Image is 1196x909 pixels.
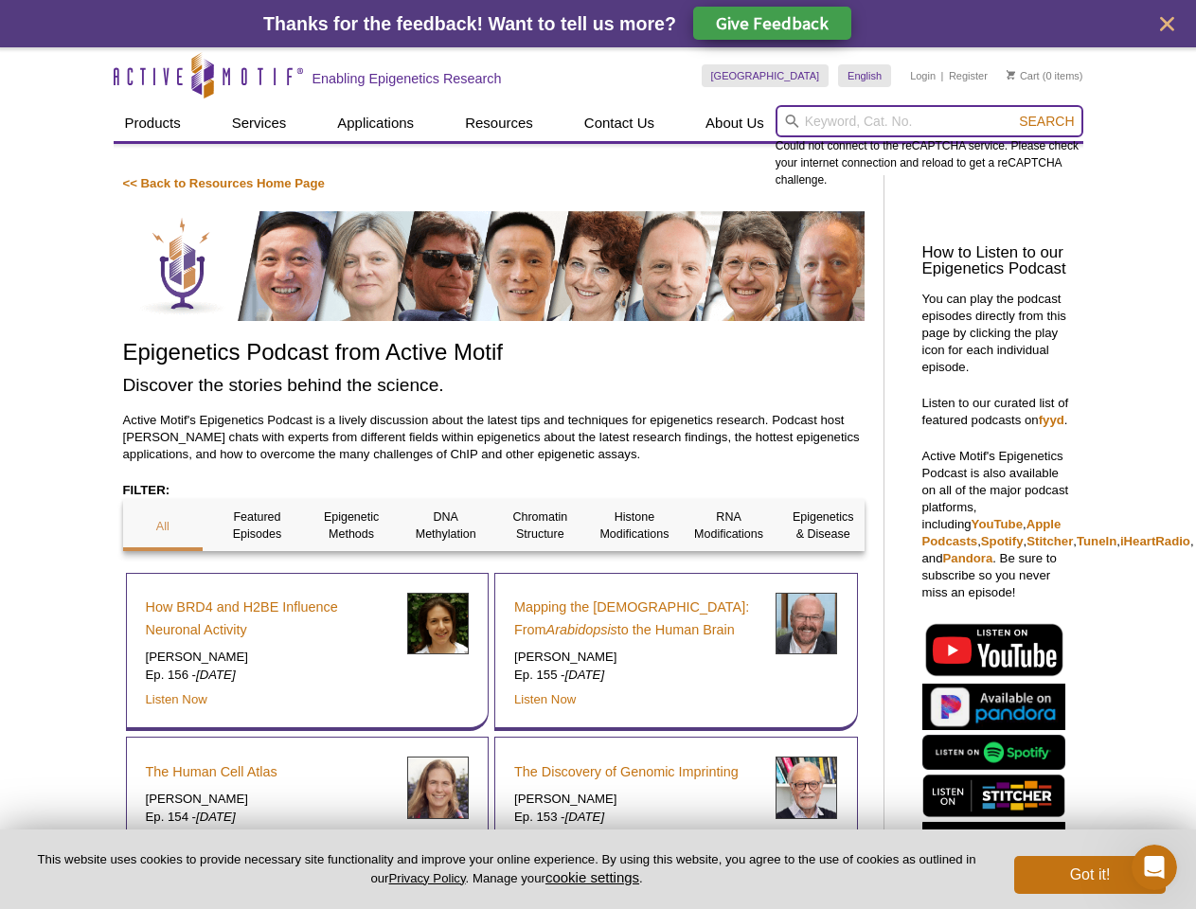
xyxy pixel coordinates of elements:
img: Discover the stories behind the science. [123,211,865,321]
span: Thanks for the feedback! Want to tell us more? [263,13,676,34]
img: Listen on YouTube [922,620,1065,679]
a: TuneIn [1077,534,1116,548]
p: [PERSON_NAME] [146,649,393,666]
a: YouTube [972,517,1023,531]
input: Keyword, Cat. No. [776,105,1083,137]
p: Chromatin Structure [500,508,580,543]
a: The Human Cell Atlas [146,760,277,783]
h2: Enabling Epigenetics Research [312,70,502,87]
p: Epigenetics & Disease [783,508,864,543]
button: Search [1013,113,1080,130]
a: Spotify [981,534,1024,548]
li: | [941,64,944,87]
a: Applications [326,105,425,141]
p: Ep. 155 - [514,667,761,684]
button: Got it! [1014,856,1166,894]
button: close [1155,12,1179,36]
a: Contact Us [573,105,666,141]
a: Listen Now [146,692,207,706]
a: << Back to Resources Home Page [123,176,325,190]
a: About Us [694,105,776,141]
a: The Discovery of Genomic Imprinting [514,760,739,783]
h3: How to Listen to our Epigenetics Podcast [922,245,1074,277]
p: Histone Modifications [595,508,675,543]
p: [PERSON_NAME] [146,791,393,808]
p: Active Motif's Epigenetics Podcast is also available on all of the major podcast platforms, inclu... [922,448,1074,601]
a: fyyd [1039,413,1064,427]
img: Azim Surani headshot [776,757,837,818]
a: Apple Podcasts [922,517,1062,548]
p: Ep. 154 - [146,809,393,826]
p: All [123,518,204,535]
img: Listen on Spotify [922,735,1065,770]
iframe: Intercom live chat [1132,845,1177,890]
a: Stitcher [1026,534,1073,548]
h2: Discover the stories behind the science. [123,372,865,398]
p: Active Motif's Epigenetics Podcast is a lively discussion about the latest tips and techniques fo... [123,412,865,463]
img: Erica Korb headshot [407,593,469,654]
p: You can play the podcast episodes directly from this page by clicking the play icon for each indi... [922,291,1074,376]
a: Login [910,69,936,82]
img: Sarah Teichmann headshot [407,757,469,818]
img: Joseph Ecker headshot [776,593,837,654]
em: Arabidopsis [546,622,617,637]
p: This website uses cookies to provide necessary site functionality and improve your online experie... [30,851,983,887]
button: cookie settings [545,869,639,885]
img: Listen on Pandora [922,684,1065,730]
a: [GEOGRAPHIC_DATA] [702,64,830,87]
em: [DATE] [196,668,236,682]
em: [DATE] [565,668,605,682]
a: Register [949,69,988,82]
em: [DATE] [196,810,236,824]
img: Your Cart [1007,70,1015,80]
a: Products [114,105,192,141]
a: How BRD4 and H2BE Influence Neuronal Activity [146,596,393,641]
p: Listen to our curated list of featured podcasts on . [922,395,1074,429]
p: RNA Modifications [688,508,769,543]
span: Search [1019,114,1074,129]
strong: FILTER: [123,483,170,497]
p: Ep. 156 - [146,667,393,684]
p: Epigenetic Methods [312,508,392,543]
a: Listen Now [514,692,576,706]
p: DNA Methylation [405,508,486,543]
img: Listen on iHeartRadio [922,822,1065,863]
a: English [838,64,891,87]
p: [PERSON_NAME] [514,791,761,808]
p: Featured Episodes [217,508,297,543]
a: Privacy Policy [388,871,465,885]
a: Mapping the [DEMOGRAPHIC_DATA]: FromArabidopsisto the Human Brain [514,596,761,641]
li: (0 items) [1007,64,1083,87]
a: Services [221,105,298,141]
em: [DATE] [565,810,605,824]
a: iHeartRadio [1120,534,1190,548]
span: Give Feedback [716,12,829,34]
a: Resources [454,105,544,141]
img: Listen on Stitcher [922,775,1065,817]
a: Pandora [943,551,993,565]
p: [PERSON_NAME] [514,649,761,666]
div: Could not connect to the reCAPTCHA service. Please check your internet connection and reload to g... [776,105,1083,188]
h1: Epigenetics Podcast from Active Motif [123,340,865,367]
a: Cart [1007,69,1040,82]
p: Ep. 153 - [514,809,761,826]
